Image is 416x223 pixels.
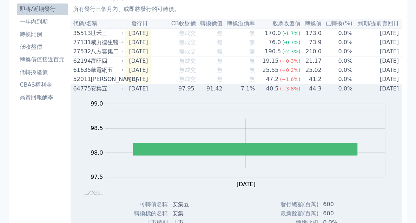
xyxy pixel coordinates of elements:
tspan: 97.5 [91,174,103,180]
th: 已轉換(%) [322,19,353,28]
td: 發行總額(百萬) [273,200,319,209]
div: 富旺四 [91,57,123,65]
td: 73.9 [301,38,322,47]
span: 無成交 [179,30,196,36]
tspan: 99.0 [91,100,103,107]
span: 無 [250,76,255,82]
td: [DATE] [353,84,402,94]
td: [DATE] [125,66,151,75]
td: [DATE] [353,38,402,47]
td: [DATE] [353,56,402,66]
g: Series [133,119,357,167]
span: 無 [250,67,255,73]
td: [DATE] [353,66,402,75]
div: 52011 [73,75,89,83]
div: 61635 [73,66,89,74]
div: [PERSON_NAME] [91,75,123,83]
td: 安集 [169,209,214,218]
td: 210.0 [301,47,322,56]
div: 安集五 [91,85,123,93]
span: (-0.7%) [282,40,301,45]
div: 97.95 [177,85,196,93]
tspan: 98.5 [91,125,103,131]
td: 0.0% [322,28,353,38]
g: Chart [87,100,396,188]
td: 最新餘額(百萬) [273,209,319,218]
div: 47.2 [265,75,280,83]
li: 轉換比例 [17,30,68,39]
th: 轉換價 [301,19,322,28]
span: 無 [250,30,255,36]
li: 高賣回報酬率 [17,93,68,102]
p: 所有發行三個月內、或即將發行的可轉債。 [73,5,399,13]
td: 轉換標的名稱 [100,209,168,218]
th: 股票收盤價 [256,19,301,28]
td: 0.0% [322,56,353,66]
span: 無 [217,58,223,64]
div: 25.55 [261,66,280,74]
td: 7.1% [223,84,256,94]
a: 轉換比例 [17,29,68,40]
td: [DATE] [353,75,402,84]
span: (+1.6%) [280,76,301,82]
a: CBAS權利金 [17,79,68,90]
td: 600 [319,200,372,209]
span: 無成交 [179,67,196,73]
div: 19.15 [261,57,280,65]
th: 轉換價值 [196,19,223,28]
th: 代碼/名稱 [71,19,125,28]
li: 轉換價值接近百元 [17,55,68,64]
td: 0.0% [322,66,353,75]
span: 無 [217,67,223,73]
span: 無 [250,48,255,55]
div: 27532 [73,47,89,56]
li: CBAS權利金 [17,81,68,89]
span: 無 [217,39,223,46]
li: 低收盤價 [17,43,68,51]
span: 無 [250,58,255,64]
span: 無成交 [179,39,196,46]
li: 低轉換溢價 [17,68,68,76]
td: [DATE] [353,28,402,38]
td: 0.0% [322,84,353,94]
td: 0.0% [322,75,353,84]
span: 無 [217,30,223,36]
div: 62194 [73,57,89,65]
div: 35513 [73,29,89,38]
td: 21.17 [301,56,322,66]
div: 77131 [73,38,89,47]
div: 40.5 [265,85,280,93]
span: (+0.3%) [280,58,301,64]
li: 一年內到期 [17,18,68,26]
span: 無成交 [179,76,196,82]
td: [DATE] [353,47,402,56]
td: 173.0 [301,28,322,38]
a: 低轉換溢價 [17,67,68,78]
th: 發行日 [125,19,151,28]
div: 76.0 [267,38,283,47]
div: 170.0 [264,29,283,38]
td: [DATE] [125,75,151,84]
a: 轉換價值接近百元 [17,54,68,65]
td: [DATE] [125,47,151,56]
div: 威力德生醫一 [91,38,123,47]
td: 91.42 [196,84,223,94]
a: 一年內到期 [17,16,68,27]
a: 即將/近期發行 [17,4,68,15]
span: 無成交 [179,48,196,55]
th: CB收盤價 [151,19,196,28]
td: [DATE] [125,56,151,66]
th: 轉換溢價率 [223,19,256,28]
td: 600 [319,209,372,218]
div: 華電網五 [91,66,123,74]
div: 八方雲集二 [91,47,123,56]
span: 無成交 [179,58,196,64]
div: 190.5 [264,47,283,56]
span: 無 [217,48,223,55]
div: 世禾三 [91,29,123,38]
td: 25.02 [301,66,322,75]
tspan: 98.0 [91,149,103,156]
td: 可轉債名稱 [100,200,168,209]
span: (+3.8%) [280,86,301,92]
th: 到期/提前賣回日 [353,19,402,28]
